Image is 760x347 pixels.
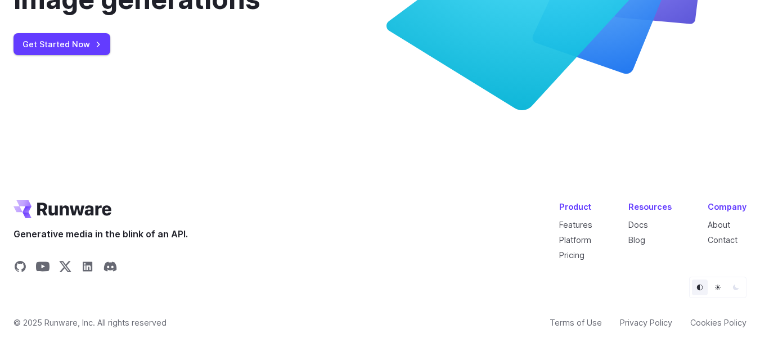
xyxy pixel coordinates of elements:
[104,260,117,277] a: Share on Discord
[620,316,672,329] a: Privacy Policy
[628,200,672,213] div: Resources
[550,316,602,329] a: Terms of Use
[689,277,746,298] ul: Theme selector
[14,33,110,55] a: Get Started Now
[14,227,188,242] span: Generative media in the blink of an API.
[708,235,737,245] a: Contact
[559,250,584,260] a: Pricing
[710,280,726,295] button: Light
[559,200,592,213] div: Product
[559,220,592,229] a: Features
[36,260,50,277] a: Share on YouTube
[559,235,591,245] a: Platform
[14,260,27,277] a: Share on GitHub
[728,280,744,295] button: Dark
[708,200,746,213] div: Company
[59,260,72,277] a: Share on X
[628,220,648,229] a: Docs
[628,235,645,245] a: Blog
[692,280,708,295] button: Default
[14,316,167,329] span: © 2025 Runware, Inc. All rights reserved
[690,316,746,329] a: Cookies Policy
[14,200,111,218] a: Go to /
[81,260,95,277] a: Share on LinkedIn
[708,220,730,229] a: About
